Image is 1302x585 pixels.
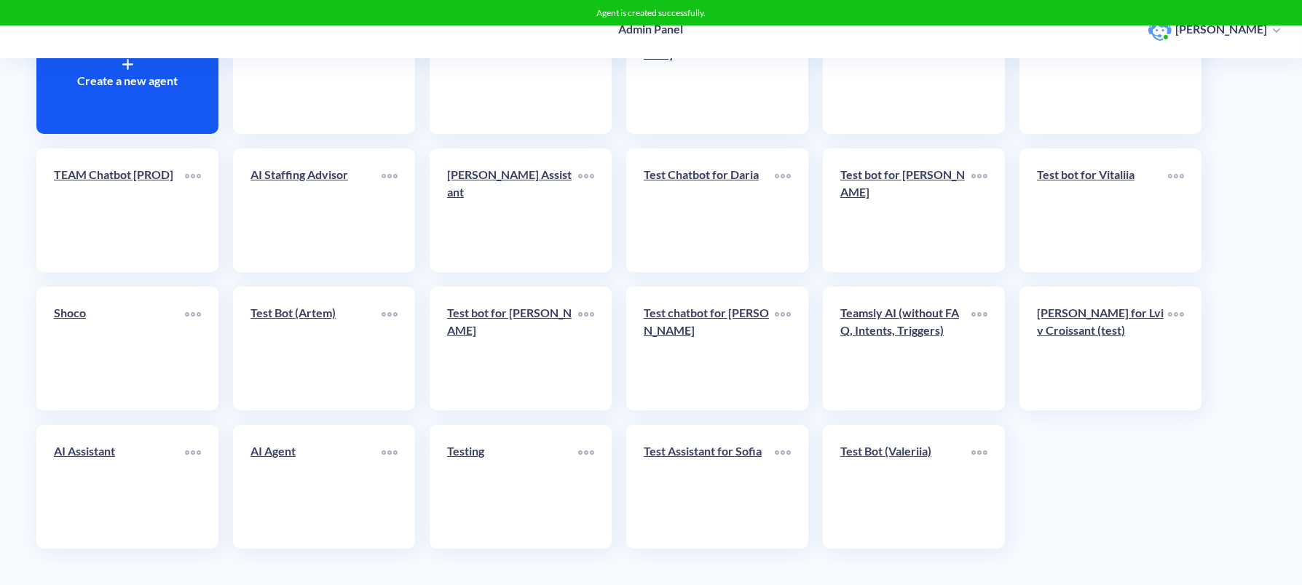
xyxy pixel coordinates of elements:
a: Test bot for [PERSON_NAME] [447,304,578,393]
a: Restaurant bot [1037,28,1168,116]
a: AI Assistant [54,442,185,531]
a: TEAM Chatbot [PROD] [54,166,185,255]
a: AI Agent [250,442,382,531]
a: Kravet DEMO [447,28,578,116]
p: Test Assistant for Sofia [644,442,775,460]
p: AI Assistant [54,442,185,460]
a: Test Bot (Artem) [250,304,382,393]
button: user photo[PERSON_NAME] [1141,16,1287,42]
a: [PERSON_NAME] Assistant [447,166,578,255]
a: AI Staffing Advisor [250,166,382,255]
p: Test Bot (Valeriia) [840,442,971,460]
a: Test bot for [PERSON_NAME] [644,28,775,116]
p: Test Chatbot for Daria [644,166,775,183]
a: Test Assistant for Sofia [644,442,775,531]
p: Test bot for Vitaliia [1037,166,1168,183]
span: Agent is created successfully. [596,7,706,18]
a: Test Chatbot for Daria [644,166,775,255]
a: Shoco [54,304,185,393]
p: Test Bot (Artem) [250,304,382,322]
p: TEAM Chatbot [PROD] [54,166,185,183]
img: user photo [1148,17,1172,41]
p: AI Staffing Advisor [250,166,382,183]
a: Test chatbot for [PERSON_NAME] [644,304,775,393]
p: Create a new agent [77,72,178,89]
p: Testing [447,442,578,460]
p: Test chatbot for [PERSON_NAME] [644,304,775,339]
p: Test bot for [PERSON_NAME] [840,166,971,201]
a: Testing [447,442,578,531]
p: Shoco [54,304,185,322]
a: Test Bot (Nataly) [250,28,382,116]
p: [PERSON_NAME] [1175,21,1267,37]
a: Test bot for [PERSON_NAME] [840,166,971,255]
a: Test bot for Vitaliia [1037,166,1168,255]
p: Test bot for [PERSON_NAME] [447,304,578,339]
p: Teamsly AI (without FAQ, Intents, Triggers) [840,304,971,339]
h4: Admin Panel [619,22,684,36]
p: [PERSON_NAME] for Lviv Croissant (test) [1037,304,1168,339]
p: AI Agent [250,442,382,460]
a: [PERSON_NAME] for Lviv Croissant (test) [1037,304,1168,393]
a: Test Bot (Valeriia) [840,442,971,531]
a: Teamsly AI (without FAQ, Intents, Triggers) [840,304,971,393]
a: Test bot for Maks [840,28,971,116]
p: [PERSON_NAME] Assistant [447,166,578,201]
